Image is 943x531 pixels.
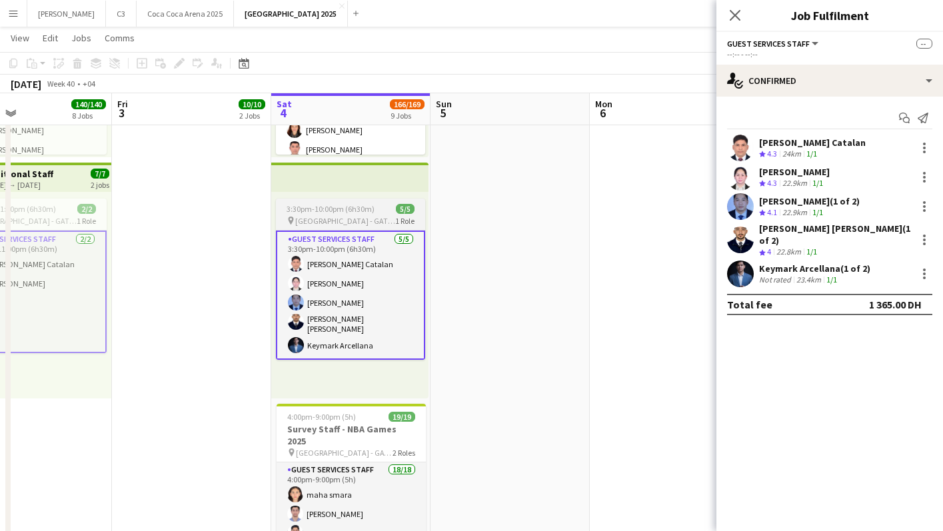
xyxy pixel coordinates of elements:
span: 2/2 [77,204,96,214]
div: 2 Jobs [239,111,265,121]
div: [PERSON_NAME] [759,166,830,178]
div: +04 [83,79,95,89]
span: Mon [595,98,612,110]
span: Sun [436,98,452,110]
span: 4:00pm-9:00pm (5h) [287,412,356,422]
span: 5 [434,105,452,121]
app-job-card: 3:30pm-10:00pm (6h30m)5/5 [GEOGRAPHIC_DATA] - GATE 71 RoleGuest Services Staff5/53:30pm-10:00pm (... [276,199,425,360]
span: 1 Role [77,216,96,226]
div: 9 Jobs [391,111,424,121]
app-skills-label: 1/1 [806,247,817,257]
app-skills-label: 1/1 [826,274,837,284]
div: Confirmed [716,65,943,97]
a: Jobs [66,29,97,47]
span: 4.1 [767,207,777,217]
span: 4.3 [767,178,777,188]
div: 22.8km [774,247,804,258]
span: Sat [277,98,292,110]
app-skills-label: 1/1 [812,207,823,217]
span: 4 [767,247,771,257]
div: 22.9km [780,207,810,219]
a: Edit [37,29,63,47]
h3: Survey Staff - NBA Games 2025 [277,423,426,447]
span: 7/7 [91,169,109,179]
span: 1 Role [395,216,415,226]
app-skills-label: 1/1 [812,178,823,188]
span: View [11,32,29,44]
span: Guest Services Staff [727,39,810,49]
span: 140/140 [71,99,106,109]
span: -- [916,39,932,49]
div: [PERSON_NAME] [PERSON_NAME] (1 of 2) [759,223,911,247]
a: View [5,29,35,47]
div: 8 Jobs [72,111,105,121]
button: Coca Coca Arena 2025 [137,1,234,27]
span: [GEOGRAPHIC_DATA] - GATE 7 [295,216,395,226]
div: [PERSON_NAME] (1 of 2) [759,195,860,207]
button: Guest Services Staff [727,39,820,49]
span: 19/19 [389,412,415,422]
button: [GEOGRAPHIC_DATA] 2025 [234,1,348,27]
div: [DATE] [11,77,41,91]
div: --:-- - --:-- [727,49,932,59]
button: C3 [106,1,137,27]
span: Comms [105,32,135,44]
span: 4 [275,105,292,121]
app-skills-label: 1/1 [806,149,817,159]
span: 6 [593,105,612,121]
div: [PERSON_NAME] Catalan [759,137,866,149]
span: 2 Roles [393,448,415,458]
div: Total fee [727,298,772,311]
span: 3:30pm-10:00pm (6h30m) [287,204,375,214]
div: 1 365.00 DH [869,298,922,311]
div: 23.4km [794,274,824,284]
a: Comms [99,29,140,47]
div: 2 jobs [91,179,109,190]
button: [PERSON_NAME] [27,1,106,27]
span: 3 [115,105,128,121]
span: Edit [43,32,58,44]
div: Keymark Arcellana (1 of 2) [759,263,870,274]
span: 10/10 [239,99,265,109]
span: Fri [117,98,128,110]
span: 5/5 [396,204,415,214]
h3: Job Fulfilment [716,7,943,24]
span: [GEOGRAPHIC_DATA] - GATE 7 [296,448,393,458]
span: 166/169 [390,99,425,109]
span: 4.3 [767,149,777,159]
div: Not rated [759,274,794,284]
app-card-role: Guest Services Staff5/53:30pm-10:00pm (6h30m)[PERSON_NAME] Catalan[PERSON_NAME][PERSON_NAME][PERS... [276,231,425,360]
div: 24km [780,149,804,160]
div: 22.9km [780,178,810,189]
span: Week 40 [44,79,77,89]
span: Jobs [71,32,91,44]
